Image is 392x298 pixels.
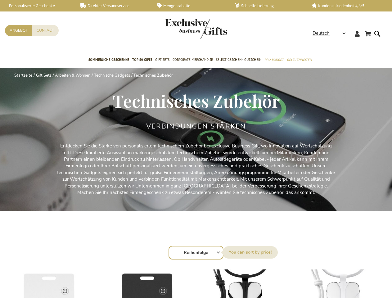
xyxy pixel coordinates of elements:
a: Technische Gadgets [94,73,130,78]
a: Gelegenheiten [287,52,312,68]
a: store logo [165,19,196,39]
a: Gift Sets [36,73,52,78]
a: Mengenrabatte [157,3,225,8]
span: Select Geschenk Gutschein [216,56,261,63]
span: Technisches Zubehör [113,89,280,112]
a: Schnelle Lieferung [235,3,302,8]
a: Select Geschenk Gutschein [216,52,261,68]
a: Personalisierte Geschenke [3,3,70,8]
a: Contact [32,25,59,36]
a: Arbeiten & Wohnen [55,73,90,78]
a: Gift Sets [155,52,169,68]
a: Angebot [5,25,32,36]
span: Sommerliche geschenke [88,56,129,63]
span: TOP 50 Gifts [132,56,152,63]
label: Sortieren nach [223,246,278,259]
p: Entdecken Sie die Stärke von personalisiertem technischem Zubehör bei Exclusive Business Gift, wo... [56,143,336,196]
a: Corporate Merchandise [173,52,213,68]
h2: Verbindungen stärken [146,123,246,130]
span: Pro Budget [264,56,284,63]
strong: Technisches Zubehör [133,73,173,78]
span: Gift Sets [155,56,169,63]
span: Deutsch [313,30,330,37]
span: Gelegenheiten [287,56,312,63]
a: Startseite [14,73,32,78]
a: Pro Budget [264,52,284,68]
img: Exclusive Business gifts logo [165,19,227,39]
span: Corporate Merchandise [173,56,213,63]
a: Direkter Versandservice [80,3,148,8]
a: TOP 50 Gifts [132,52,152,68]
a: Sommerliche geschenke [88,52,129,68]
a: Kundenzufriedenheit 4,6/5 [312,3,379,8]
